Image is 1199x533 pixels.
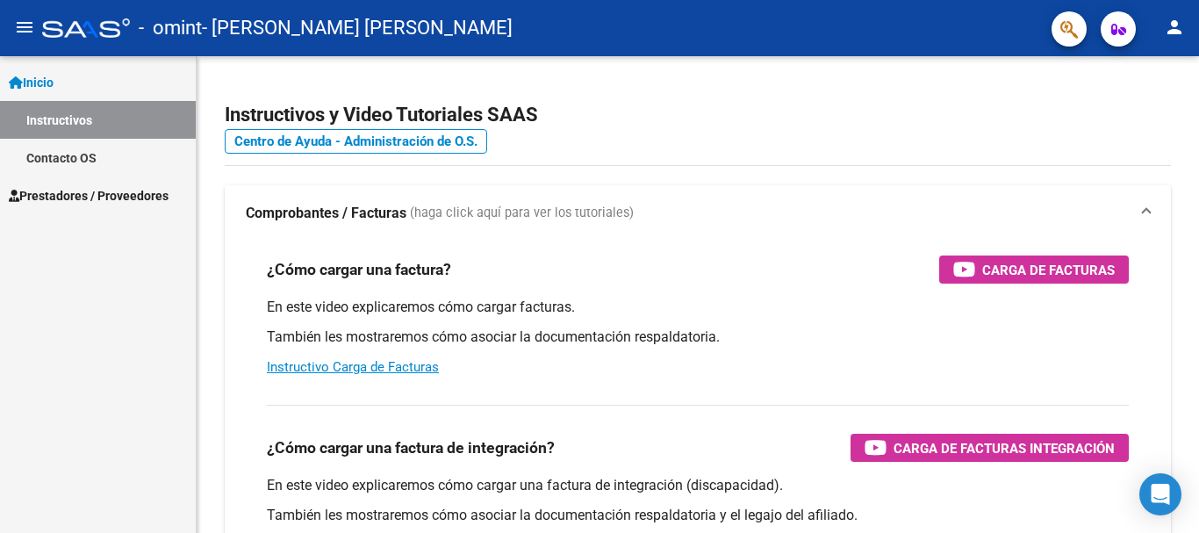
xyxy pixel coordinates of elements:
[267,436,555,460] h3: ¿Cómo cargar una factura de integración?
[982,259,1115,281] span: Carga de Facturas
[267,476,1129,495] p: En este video explicaremos cómo cargar una factura de integración (discapacidad).
[1164,17,1185,38] mat-icon: person
[225,98,1171,132] h2: Instructivos y Video Tutoriales SAAS
[202,9,513,47] span: - [PERSON_NAME] [PERSON_NAME]
[267,257,451,282] h3: ¿Cómo cargar una factura?
[1139,473,1181,515] div: Open Intercom Messenger
[225,129,487,154] a: Centro de Ayuda - Administración de O.S.
[894,437,1115,459] span: Carga de Facturas Integración
[9,73,54,92] span: Inicio
[267,506,1129,525] p: También les mostraremos cómo asociar la documentación respaldatoria y el legajo del afiliado.
[851,434,1129,462] button: Carga de Facturas Integración
[410,204,634,223] span: (haga click aquí para ver los tutoriales)
[246,204,406,223] strong: Comprobantes / Facturas
[225,185,1171,241] mat-expansion-panel-header: Comprobantes / Facturas (haga click aquí para ver los tutoriales)
[139,9,202,47] span: - omint
[14,17,35,38] mat-icon: menu
[939,256,1129,284] button: Carga de Facturas
[267,359,439,375] a: Instructivo Carga de Facturas
[267,328,1129,347] p: También les mostraremos cómo asociar la documentación respaldatoria.
[9,186,169,205] span: Prestadores / Proveedores
[267,298,1129,317] p: En este video explicaremos cómo cargar facturas.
